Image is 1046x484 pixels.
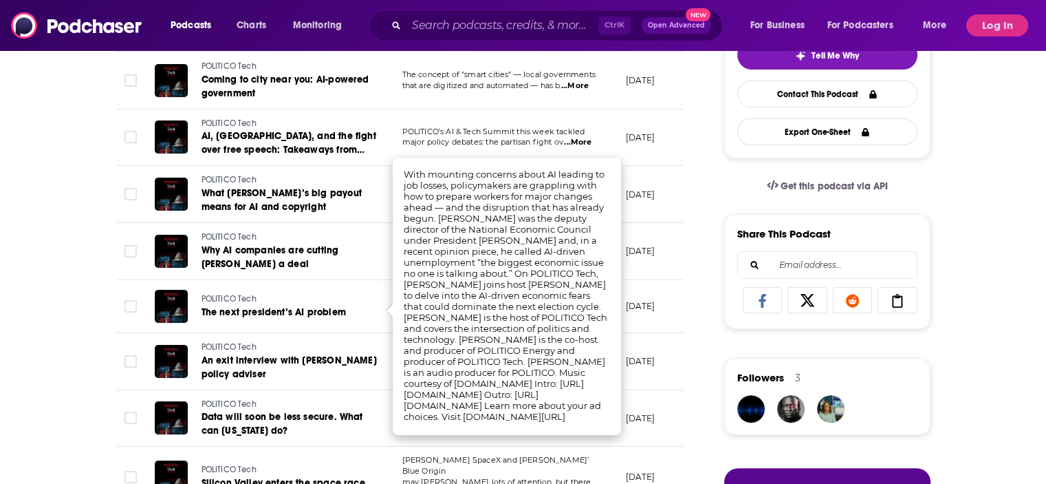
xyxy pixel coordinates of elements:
span: POLITICO Tech [201,175,257,185]
button: open menu [741,14,822,36]
div: Search followers [737,251,917,279]
span: POLITICO Tech [201,294,257,304]
a: POLITICO Tech [201,341,380,354]
input: Search podcasts, credits, & more... [406,14,598,36]
a: Copy Link [878,287,917,313]
p: [DATE] [626,355,655,367]
span: Toggle select row [124,412,137,424]
button: tell me why sparkleTell Me Why [737,41,917,70]
p: [DATE] [626,131,655,143]
span: ...More [564,137,591,148]
span: [PERSON_NAME] SpaceX and [PERSON_NAME]’ Blue Origin [402,455,589,476]
a: Share on Facebook [743,287,783,313]
p: [DATE] [626,245,655,257]
div: Search podcasts, credits, & more... [382,10,736,41]
span: Get this podcast via API [781,180,887,192]
span: New [686,8,710,21]
span: POLITICO Tech [201,118,257,128]
span: major policy debates: the partisan fight ov [402,137,563,147]
span: The next president’s AI problem [201,306,346,318]
button: open menu [161,14,229,36]
button: open menu [913,14,963,36]
span: With mounting concerns about AI leading to job losses, policymakers are grappling with how to pre... [404,169,607,422]
img: tell me why sparkle [795,50,806,61]
span: Podcasts [171,16,211,35]
span: Toggle select row [124,245,137,257]
a: Coming to city near you: AI-powered government [201,73,380,101]
span: that are digitized and automated — has b [402,81,560,90]
span: Toggle select row [124,471,137,483]
p: [DATE] [626,412,655,424]
input: Email address... [749,252,906,278]
img: Motofe [777,395,805,423]
img: stevelack [817,395,845,423]
button: Export One-Sheet [737,118,917,145]
a: Why AI companies are cutting [PERSON_NAME] a deal [201,244,380,271]
span: What [PERSON_NAME]’s big payout means for AI and copyright [201,187,362,213]
a: POLITICO Tech [201,174,380,187]
span: Charts [237,16,266,35]
span: Ctrl K [598,17,631,34]
a: AI, [GEOGRAPHIC_DATA], and the fight over free speech: Takeaways from POLITICO’s Tech Summit [201,129,380,157]
span: An exit interview with [PERSON_NAME] policy adviser [201,355,377,380]
a: Contact This Podcast [737,81,917,107]
a: POLITICO Tech [201,61,380,73]
p: [DATE] [626,300,655,312]
a: Get this podcast via API [756,169,899,203]
a: POLITICO Tech [201,293,365,306]
a: POLITICO Tech [201,464,365,476]
img: Marolli [737,395,765,423]
span: POLITICO Tech [201,61,257,71]
span: Open Advanced [648,22,705,29]
a: Charts [228,14,274,36]
button: open menu [818,14,913,36]
span: AI, [GEOGRAPHIC_DATA], and the fight over free speech: Takeaways from POLITICO’s Tech Summit [201,130,376,169]
span: For Podcasters [827,16,893,35]
span: Coming to city near you: AI-powered government [201,74,369,99]
span: POLITICO Tech [201,465,257,474]
a: POLITICO Tech [201,118,380,130]
a: POLITICO Tech [201,399,380,411]
a: POLITICO Tech [201,231,380,244]
span: Followers [737,371,784,384]
span: For Business [750,16,805,35]
span: Data will soon be less secure. What can [US_STATE] do? [201,411,363,436]
span: The concept of "smart cities" — local governments [402,70,596,79]
a: Share on X/Twitter [787,287,827,313]
div: 3 [795,372,800,384]
span: POLITICO Tech [201,342,257,352]
p: [DATE] [626,74,655,86]
a: What [PERSON_NAME]’s big payout means for AI and copyright [201,187,380,214]
img: Podchaser - Follow, Share and Rate Podcasts [11,12,143,39]
span: Monitoring [293,16,342,35]
a: The next president’s AI problem [201,306,365,319]
a: An exit interview with [PERSON_NAME] policy adviser [201,354,380,381]
a: Data will soon be less secure. What can [US_STATE] do? [201,410,380,438]
h3: Share This Podcast [737,227,831,240]
span: POLITICO’s AI & Tech Summit this week tackled [402,127,585,136]
p: [DATE] [626,471,655,483]
span: Tell Me Why [811,50,859,61]
span: Toggle select row [124,355,137,368]
span: POLITICO Tech [201,399,257,409]
a: Share on Reddit [833,287,873,313]
span: Toggle select row [124,300,137,313]
span: Toggle select row [124,74,137,87]
button: Log In [966,14,1028,36]
span: Toggle select row [124,131,137,143]
span: Why AI companies are cutting [PERSON_NAME] a deal [201,244,339,270]
span: Toggle select row [124,188,137,200]
span: ...More [561,81,589,92]
span: More [923,16,946,35]
button: open menu [283,14,360,36]
button: Open AdvancedNew [642,17,711,34]
p: [DATE] [626,189,655,200]
span: POLITICO Tech [201,232,257,242]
